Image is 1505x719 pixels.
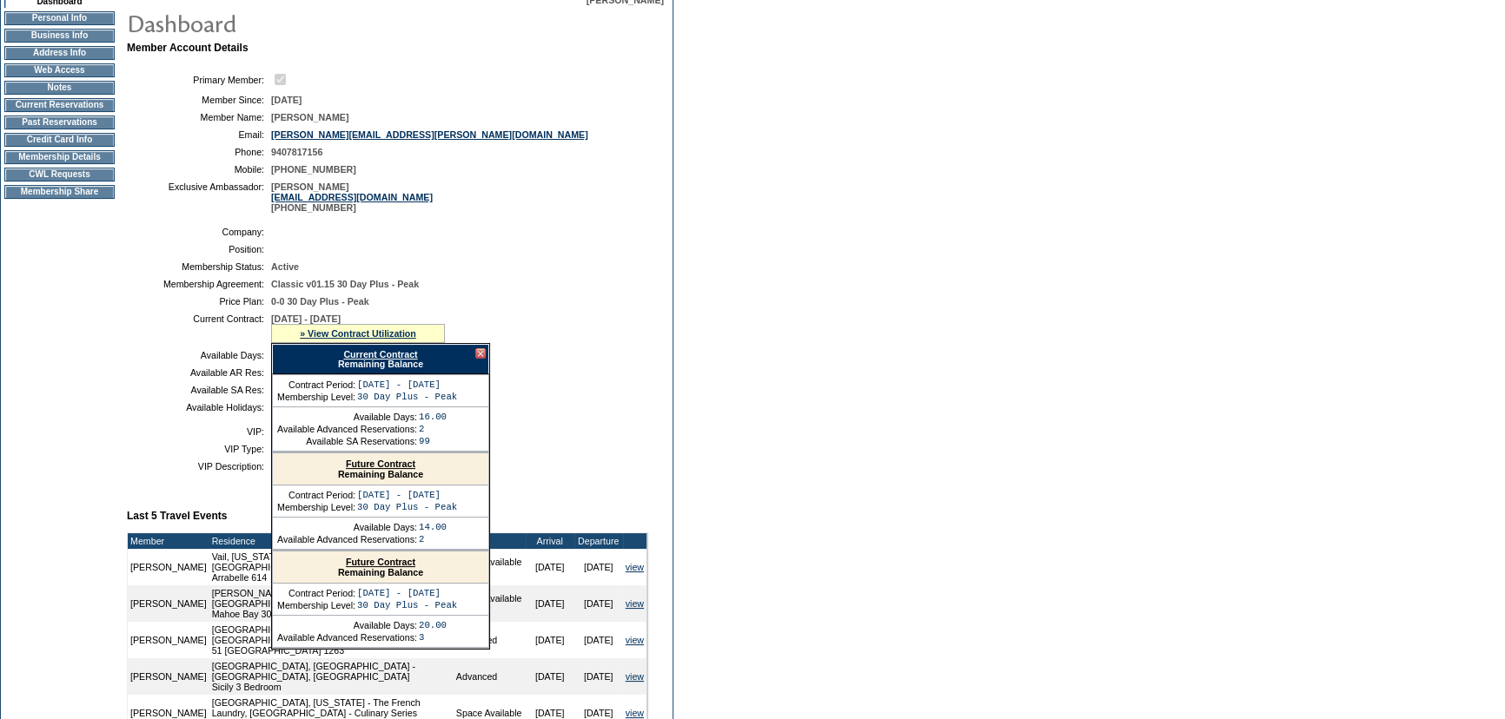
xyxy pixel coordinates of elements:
[209,585,454,622] td: [PERSON_NAME], B.V.I. - [GEOGRAPHIC_DATA] [GEOGRAPHIC_DATA][PERSON_NAME] Mahoe Bay 304
[526,622,574,658] td: [DATE]
[271,296,369,307] span: 0-0 30 Day Plus - Peak
[209,549,454,585] td: Vail, [US_STATE] - The Arrabelle at [GEOGRAPHIC_DATA] Arrabelle 614
[271,192,433,202] a: [EMAIL_ADDRESS][DOMAIN_NAME]
[4,168,115,181] td: CWL Requests
[574,585,623,622] td: [DATE]
[209,533,454,549] td: Residence
[419,424,447,434] td: 2
[209,658,454,695] td: [GEOGRAPHIC_DATA], [GEOGRAPHIC_DATA] - [GEOGRAPHIC_DATA], [GEOGRAPHIC_DATA] Sicily 3 Bedroom
[271,181,433,213] span: [PERSON_NAME] [PHONE_NUMBER]
[419,436,447,446] td: 99
[277,522,417,532] td: Available Days:
[128,549,209,585] td: [PERSON_NAME]
[4,185,115,199] td: Membership Share
[419,412,447,422] td: 16.00
[271,95,302,105] span: [DATE]
[574,533,623,549] td: Departure
[357,379,457,390] td: [DATE] - [DATE]
[134,71,264,88] td: Primary Member:
[273,453,488,485] div: Remaining Balance
[134,181,264,213] td: Exclusive Ambassador:
[134,385,264,395] td: Available SA Res:
[526,585,574,622] td: [DATE]
[134,426,264,437] td: VIP:
[4,150,115,164] td: Membership Details
[277,600,355,610] td: Membership Level:
[271,112,348,122] span: [PERSON_NAME]
[271,147,322,157] span: 9407817156
[271,279,419,289] span: Classic v01.15 30 Day Plus - Peak
[134,402,264,412] td: Available Holidays:
[134,261,264,272] td: Membership Status:
[4,11,115,25] td: Personal Info
[357,392,457,402] td: 30 Day Plus - Peak
[134,129,264,140] td: Email:
[277,620,417,630] td: Available Days:
[626,598,644,609] a: view
[343,349,417,359] a: Current Contract
[134,461,264,472] td: VIP Description:
[419,522,447,532] td: 14.00
[574,658,623,695] td: [DATE]
[277,424,417,434] td: Available Advanced Reservations:
[626,708,644,718] a: view
[277,502,355,512] td: Membership Level:
[4,98,115,112] td: Current Reservations
[357,490,457,500] td: [DATE] - [DATE]
[4,46,115,60] td: Address Info
[4,115,115,129] td: Past Reservations
[134,313,264,343] td: Current Contract:
[127,510,227,522] b: Last 5 Travel Events
[346,458,415,469] a: Future Contract
[526,533,574,549] td: Arrival
[134,296,264,307] td: Price Plan:
[277,490,355,500] td: Contract Period:
[626,635,644,645] a: view
[4,81,115,95] td: Notes
[346,557,415,567] a: Future Contract
[134,112,264,122] td: Member Name:
[134,164,264,175] td: Mobile:
[128,622,209,658] td: [PERSON_NAME]
[134,279,264,289] td: Membership Agreement:
[419,620,447,630] td: 20.00
[271,164,356,175] span: [PHONE_NUMBER]
[526,549,574,585] td: [DATE]
[626,562,644,572] a: view
[357,600,457,610] td: 30 Day Plus - Peak
[277,534,417,544] td: Available Advanced Reservations:
[134,227,264,237] td: Company:
[273,551,488,584] div: Remaining Balance
[4,29,115,43] td: Business Info
[277,436,417,446] td: Available SA Reservations:
[357,502,457,512] td: 30 Day Plus - Peak
[357,588,457,598] td: [DATE] - [DATE]
[134,95,264,105] td: Member Since:
[526,658,574,695] td: [DATE]
[134,147,264,157] td: Phone:
[277,379,355,390] td: Contract Period:
[574,622,623,658] td: [DATE]
[128,533,209,549] td: Member
[4,133,115,147] td: Credit Card Info
[271,313,341,324] span: [DATE] - [DATE]
[128,658,209,695] td: [PERSON_NAME]
[300,328,416,339] a: » View Contract Utilization
[574,549,623,585] td: [DATE]
[272,344,489,374] div: Remaining Balance
[134,444,264,454] td: VIP Type:
[277,392,355,402] td: Membership Level:
[271,129,588,140] a: [PERSON_NAME][EMAIL_ADDRESS][PERSON_NAME][DOMAIN_NAME]
[271,261,299,272] span: Active
[134,350,264,360] td: Available Days:
[126,5,474,40] img: pgTtlDashboard.gif
[277,632,417,643] td: Available Advanced Reservations:
[127,42,249,54] b: Member Account Details
[277,588,355,598] td: Contract Period:
[209,622,454,658] td: [GEOGRAPHIC_DATA], [GEOGRAPHIC_DATA] - [GEOGRAPHIC_DATA][STREET_ADDRESS] 51 [GEOGRAPHIC_DATA] 1263
[626,671,644,682] a: view
[419,534,447,544] td: 2
[419,632,447,643] td: 3
[134,244,264,254] td: Position:
[4,63,115,77] td: Web Access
